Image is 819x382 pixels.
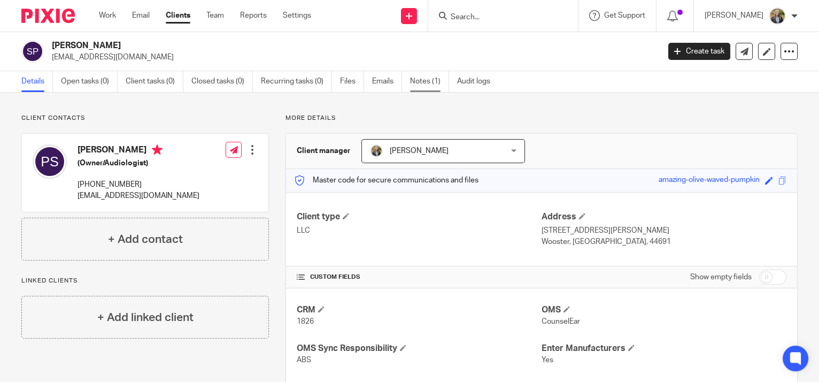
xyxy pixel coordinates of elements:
[297,356,311,364] span: ABS
[285,114,798,123] p: More details
[410,71,449,92] a: Notes (1)
[78,144,199,158] h4: [PERSON_NAME]
[297,273,542,281] h4: CUSTOM FIELDS
[705,10,763,21] p: [PERSON_NAME]
[166,10,190,21] a: Clients
[283,10,311,21] a: Settings
[542,225,786,236] p: [STREET_ADDRESS][PERSON_NAME]
[370,144,383,157] img: image.jpg
[52,52,652,63] p: [EMAIL_ADDRESS][DOMAIN_NAME]
[78,190,199,201] p: [EMAIL_ADDRESS][DOMAIN_NAME]
[542,356,553,364] span: Yes
[297,304,542,316] h4: CRM
[542,304,786,316] h4: OMS
[542,343,786,354] h4: Enter Manufacturers
[99,10,116,21] a: Work
[21,9,75,23] img: Pixie
[457,71,498,92] a: Audit logs
[294,175,478,186] p: Master code for secure communications and files
[450,13,546,22] input: Search
[668,43,730,60] a: Create task
[769,7,786,25] img: image.jpg
[542,211,786,223] h4: Address
[297,318,314,325] span: 1826
[297,225,542,236] p: LLC
[340,71,364,92] a: Files
[240,10,267,21] a: Reports
[132,10,150,21] a: Email
[21,71,53,92] a: Details
[33,144,67,179] img: svg%3E
[542,318,580,325] span: CounselEar
[604,12,645,19] span: Get Support
[52,40,532,51] h2: [PERSON_NAME]
[372,71,402,92] a: Emails
[206,10,224,21] a: Team
[78,179,199,190] p: [PHONE_NUMBER]
[97,309,194,326] h4: + Add linked client
[126,71,183,92] a: Client tasks (0)
[297,211,542,223] h4: Client type
[690,272,752,282] label: Show empty fields
[297,343,542,354] h4: OMS Sync Responsibility
[390,147,449,155] span: [PERSON_NAME]
[542,236,786,247] p: Wooster, [GEOGRAPHIC_DATA], 44691
[21,277,269,285] p: Linked clients
[78,158,199,169] h5: (Owner/Audiologist)
[659,174,760,187] div: amazing-olive-waved-pumpkin
[61,71,118,92] a: Open tasks (0)
[108,231,183,248] h4: + Add contact
[21,114,269,123] p: Client contacts
[191,71,253,92] a: Closed tasks (0)
[261,71,332,92] a: Recurring tasks (0)
[152,144,163,155] i: Primary
[297,146,351,156] h3: Client manager
[21,40,44,63] img: svg%3E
